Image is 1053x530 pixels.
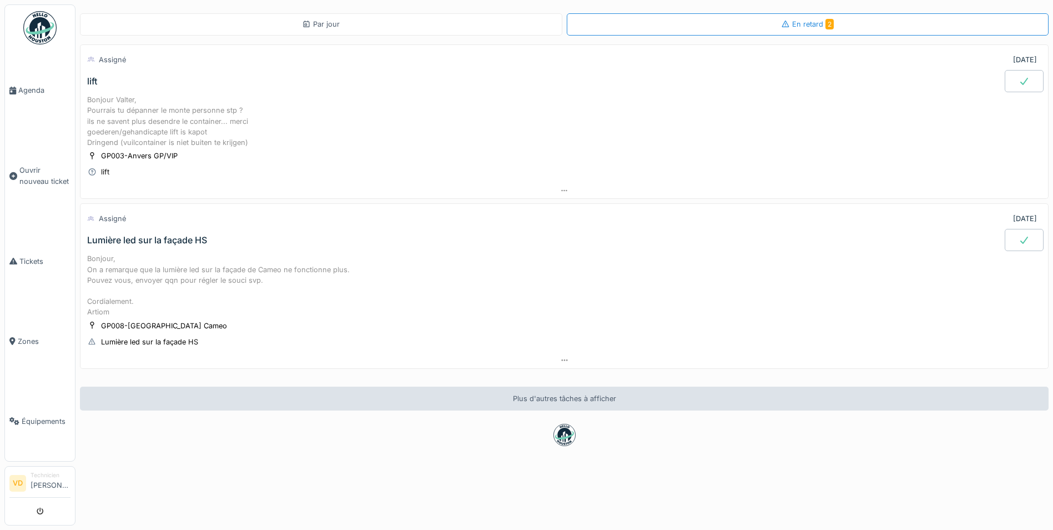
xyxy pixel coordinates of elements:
li: [PERSON_NAME] [31,471,70,495]
div: Lumière led sur la façade HS [87,235,207,246]
div: Assigné [99,213,126,224]
div: Plus d'autres tâches à afficher [80,387,1049,411]
a: Agenda [5,51,75,131]
a: Équipements [5,381,75,461]
div: lift [101,167,109,177]
span: Tickets [19,256,70,267]
span: Ouvrir nouveau ticket [19,165,70,186]
span: Équipements [22,416,70,427]
div: Lumière led sur la façade HS [101,337,198,347]
div: Bonjour, On a remarque que la lumière led sur la façade de Cameo ne fonctionne plus. Pouvez vous,... [87,253,1041,317]
a: Ouvrir nouveau ticket [5,131,75,221]
img: badge-BVDL4wpA.svg [553,424,576,446]
a: Tickets [5,221,75,301]
a: Zones [5,301,75,381]
img: Badge_color-CXgf-gQk.svg [23,11,57,44]
div: [DATE] [1013,54,1037,65]
span: Agenda [18,85,70,96]
span: 2 [825,19,834,29]
li: VD [9,475,26,492]
div: Bonjour Valter, Pourrais tu dépanner le monte personne stp ? ils ne savent plus desendre le conta... [87,94,1041,148]
span: Zones [18,336,70,347]
div: GP003-Anvers GP/VIP [101,151,178,161]
span: En retard [792,20,834,28]
div: Par jour [302,19,340,29]
div: lift [87,76,97,87]
div: GP008-[GEOGRAPHIC_DATA] Cameo [101,321,227,331]
div: Assigné [99,54,126,65]
div: [DATE] [1013,213,1037,224]
a: VD Technicien[PERSON_NAME] [9,471,70,498]
div: Technicien [31,471,70,479]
